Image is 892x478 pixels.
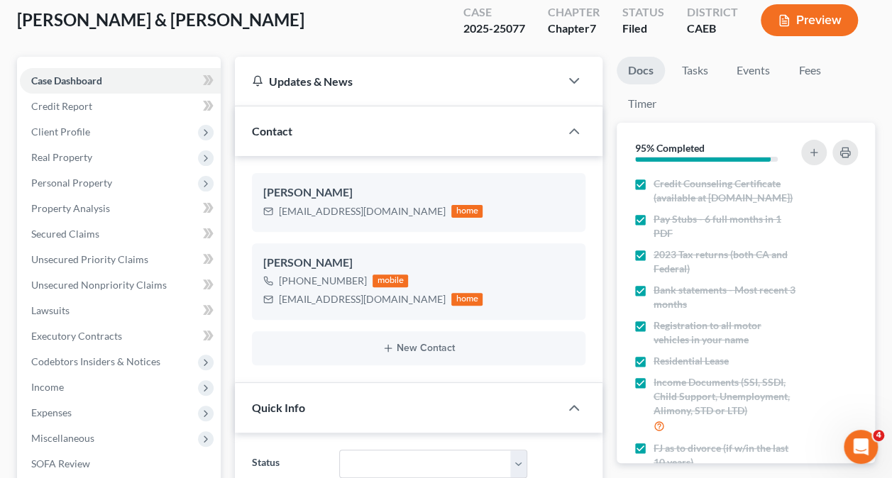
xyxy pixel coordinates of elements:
[548,4,600,21] div: Chapter
[31,432,94,444] span: Miscellaneous
[31,330,122,342] span: Executory Contracts
[263,184,574,201] div: [PERSON_NAME]
[20,196,221,221] a: Property Analysis
[252,124,292,138] span: Contact
[279,274,367,288] div: [PHONE_NUMBER]
[263,255,574,272] div: [PERSON_NAME]
[20,298,221,323] a: Lawsuits
[451,293,483,306] div: home
[20,323,221,349] a: Executory Contracts
[263,343,574,354] button: New Contact
[654,441,798,469] span: FJ as to divorce (if w/in the last 10 years)
[590,21,596,35] span: 7
[31,202,110,214] span: Property Analysis
[451,205,483,218] div: home
[617,57,665,84] a: Docs
[635,142,705,154] strong: 95% Completed
[654,177,798,205] span: Credit Counseling Certificate (available at [DOMAIN_NAME])
[252,401,305,414] span: Quick Info
[31,304,70,316] span: Lawsuits
[463,21,525,37] div: 2025-25077
[654,318,798,347] span: Registration to all motor vehicles in your name
[31,457,90,469] span: SOFA Review
[20,451,221,477] a: SOFA Review
[20,247,221,272] a: Unsecured Priority Claims
[654,248,798,276] span: 2023 Tax returns (both CA and Federal)
[725,57,781,84] a: Events
[279,204,446,218] div: [EMAIL_ADDRESS][DOMAIN_NAME]
[463,4,525,21] div: Case
[31,228,99,240] span: Secured Claims
[31,355,160,367] span: Codebtors Insiders & Notices
[20,272,221,298] a: Unsecured Nonpriority Claims
[20,221,221,247] a: Secured Claims
[31,177,112,189] span: Personal Property
[671,57,720,84] a: Tasks
[654,354,729,368] span: Residential Lease
[31,381,64,393] span: Income
[622,21,664,37] div: Filed
[873,430,884,441] span: 4
[687,4,738,21] div: District
[31,279,167,291] span: Unsecured Nonpriority Claims
[17,9,304,30] span: [PERSON_NAME] & [PERSON_NAME]
[622,4,664,21] div: Status
[654,283,798,311] span: Bank statements - Most recent 3 months
[31,100,92,112] span: Credit Report
[548,21,600,37] div: Chapter
[31,253,148,265] span: Unsecured Priority Claims
[31,406,72,418] span: Expenses
[654,375,798,418] span: Income Documents (SSI, SSDI, Child Support, Unemployment, Alimony, STD or LTD)
[20,68,221,94] a: Case Dashboard
[31,126,90,138] span: Client Profile
[761,4,858,36] button: Preview
[31,151,92,163] span: Real Property
[617,90,668,118] a: Timer
[20,94,221,119] a: Credit Report
[31,74,102,87] span: Case Dashboard
[373,274,408,287] div: mobile
[279,292,446,306] div: [EMAIL_ADDRESS][DOMAIN_NAME]
[787,57,832,84] a: Fees
[844,430,878,464] iframe: Intercom live chat
[245,450,331,478] label: Status
[252,74,543,89] div: Updates & News
[687,21,738,37] div: CAEB
[654,212,798,240] span: Pay Stubs - 6 full months in 1 PDF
